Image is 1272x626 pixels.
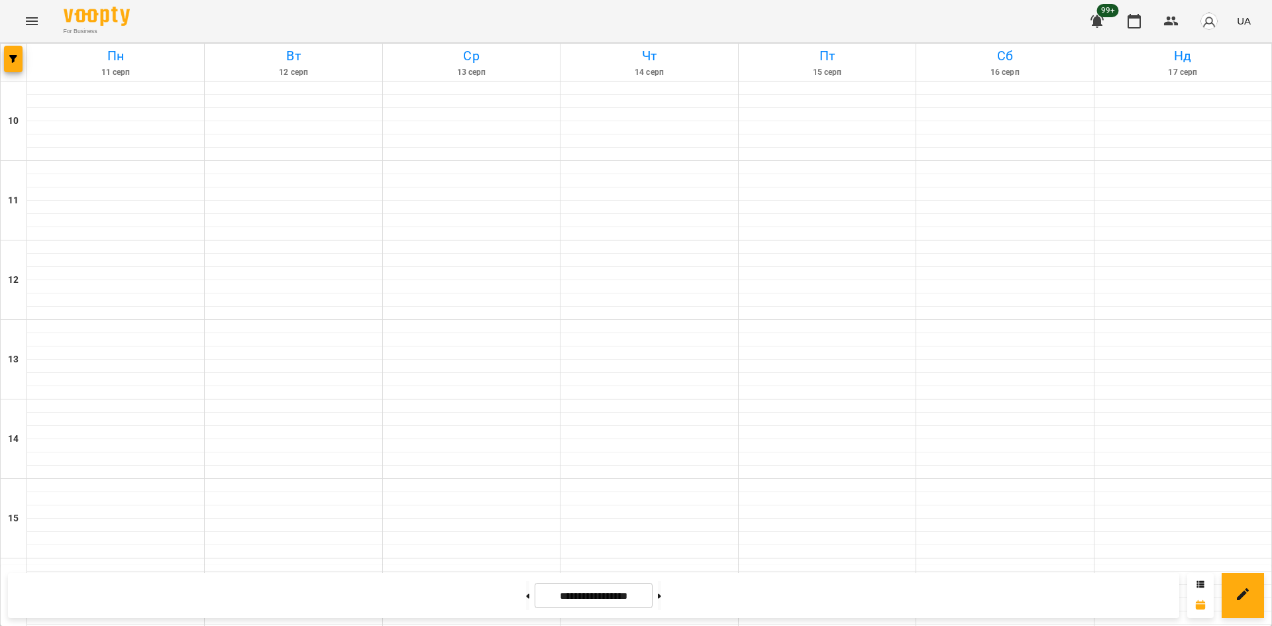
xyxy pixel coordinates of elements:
[207,46,380,66] h6: Вт
[8,352,19,367] h6: 13
[562,46,735,66] h6: Чт
[64,27,130,36] span: For Business
[741,46,914,66] h6: Пт
[741,66,914,79] h6: 15 серп
[385,46,558,66] h6: Ср
[8,511,19,526] h6: 15
[16,5,48,37] button: Menu
[918,66,1091,79] h6: 16 серп
[1237,14,1251,28] span: UA
[1096,66,1269,79] h6: 17 серп
[8,273,19,287] h6: 12
[29,66,202,79] h6: 11 серп
[1096,46,1269,66] h6: Нд
[1232,9,1256,33] button: UA
[8,432,19,446] h6: 14
[207,66,380,79] h6: 12 серп
[562,66,735,79] h6: 14 серп
[1097,4,1119,17] span: 99+
[8,193,19,208] h6: 11
[385,66,558,79] h6: 13 серп
[918,46,1091,66] h6: Сб
[8,114,19,129] h6: 10
[1200,12,1218,30] img: avatar_s.png
[64,7,130,26] img: Voopty Logo
[29,46,202,66] h6: Пн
